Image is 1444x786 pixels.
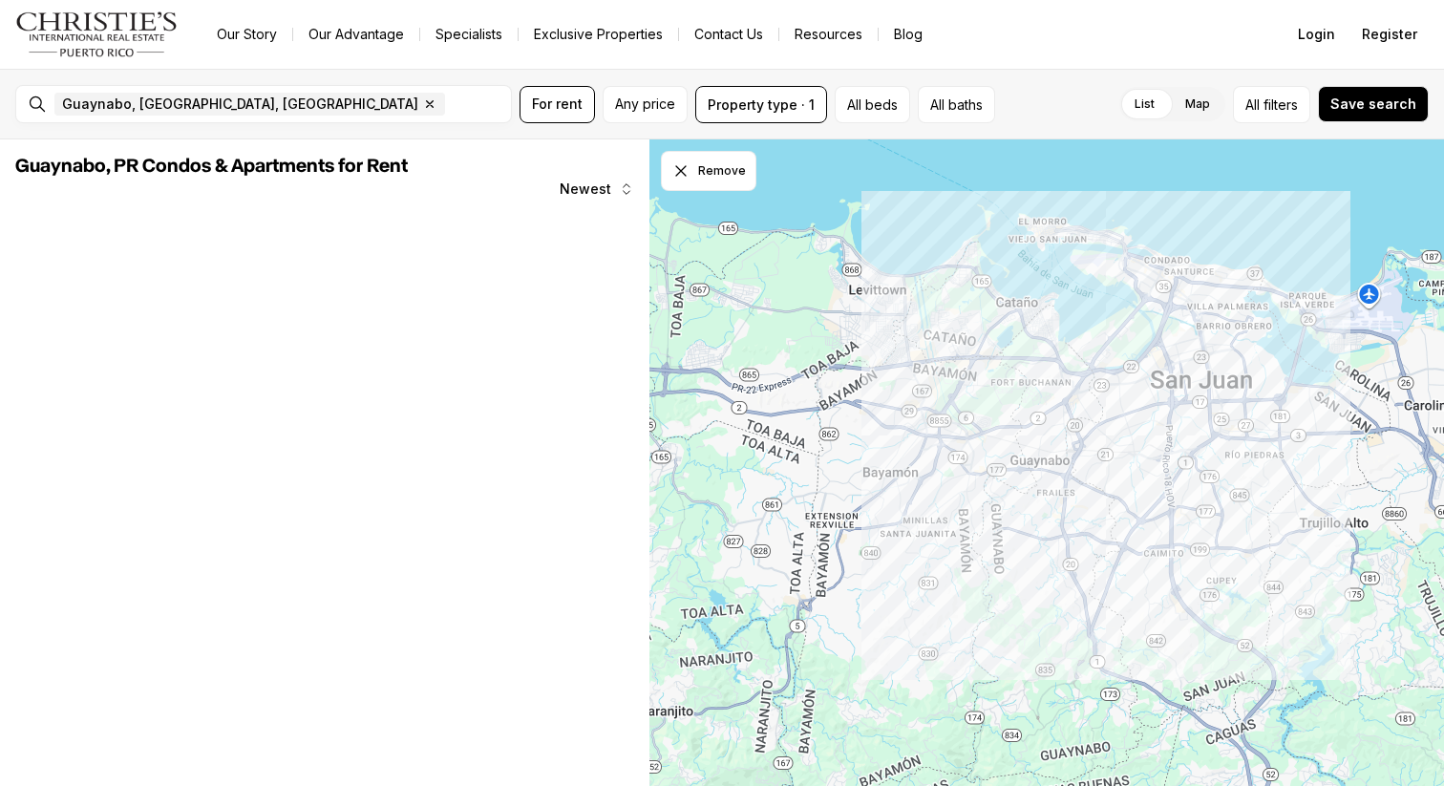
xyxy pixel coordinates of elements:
[1350,15,1429,53] button: Register
[560,181,611,197] span: Newest
[1330,96,1416,112] span: Save search
[615,96,675,112] span: Any price
[1245,95,1260,115] span: All
[15,157,408,176] span: Guaynabo, PR Condos & Apartments for Rent
[1298,27,1335,42] span: Login
[879,21,938,48] a: Blog
[202,21,292,48] a: Our Story
[532,96,583,112] span: For rent
[293,21,419,48] a: Our Advantage
[520,86,595,123] button: For rent
[15,11,179,57] img: logo
[779,21,878,48] a: Resources
[1119,87,1170,121] label: List
[548,170,646,208] button: Newest
[1170,87,1225,121] label: Map
[519,21,678,48] a: Exclusive Properties
[1233,86,1310,123] button: Allfilters
[1263,95,1298,115] span: filters
[918,86,995,123] button: All baths
[1362,27,1417,42] span: Register
[695,86,827,123] button: Property type · 1
[420,21,518,48] a: Specialists
[835,86,910,123] button: All beds
[62,96,418,112] span: Guaynabo, [GEOGRAPHIC_DATA], [GEOGRAPHIC_DATA]
[1286,15,1347,53] button: Login
[603,86,688,123] button: Any price
[1318,86,1429,122] button: Save search
[679,21,778,48] button: Contact Us
[661,151,756,191] button: Dismiss drawing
